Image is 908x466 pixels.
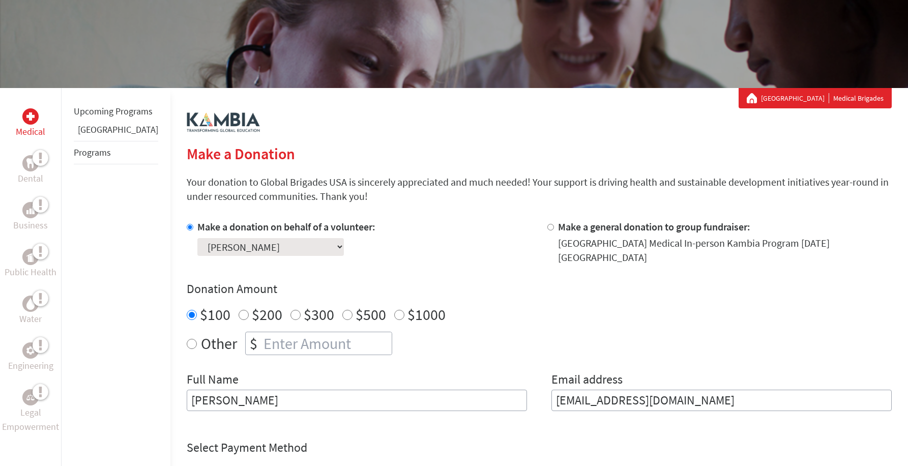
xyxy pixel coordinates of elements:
div: Dental [22,155,39,171]
input: Your Email [551,390,892,411]
div: [GEOGRAPHIC_DATA] Medical In-person Kambia Program [DATE] [GEOGRAPHIC_DATA] [558,236,892,265]
div: Medical [22,108,39,125]
div: Water [22,296,39,312]
p: Engineering [8,359,53,373]
div: $ [246,332,261,355]
li: Upcoming Programs [74,100,158,123]
input: Enter Full Name [187,390,527,411]
img: logo-kambia.png [187,112,260,132]
div: Medical Brigades [747,93,884,103]
label: $1000 [407,305,446,324]
h2: Make a Donation [187,144,892,163]
img: Dental [26,158,35,168]
p: Your donation to Global Brigades USA is sincerely appreciated and much needed! Your support is dr... [187,175,892,203]
p: Medical [16,125,45,139]
a: EngineeringEngineering [8,342,53,373]
h4: Donation Amount [187,281,892,297]
img: Legal Empowerment [26,394,35,400]
label: $500 [356,305,386,324]
li: Belize [74,123,158,141]
label: Full Name [187,371,239,390]
a: Legal EmpowermentLegal Empowerment [2,389,59,434]
div: Engineering [22,342,39,359]
a: Public HealthPublic Health [5,249,56,279]
a: Programs [74,147,111,158]
a: [GEOGRAPHIC_DATA] [78,124,158,135]
label: $300 [304,305,334,324]
label: $200 [252,305,282,324]
a: [GEOGRAPHIC_DATA] [761,93,829,103]
a: MedicalMedical [16,108,45,139]
p: Dental [18,171,43,186]
label: $100 [200,305,230,324]
img: Engineering [26,346,35,355]
label: Make a donation on behalf of a volunteer: [197,220,375,233]
a: DentalDental [18,155,43,186]
label: Make a general donation to group fundraiser: [558,220,750,233]
img: Business [26,206,35,214]
p: Water [19,312,42,326]
label: Other [201,332,237,355]
a: Upcoming Programs [74,105,153,117]
a: BusinessBusiness [13,202,48,232]
p: Legal Empowerment [2,405,59,434]
h4: Select Payment Method [187,440,892,456]
a: WaterWater [19,296,42,326]
div: Business [22,202,39,218]
img: Medical [26,112,35,121]
img: Water [26,298,35,309]
p: Business [13,218,48,232]
div: Legal Empowerment [22,389,39,405]
div: Public Health [22,249,39,265]
img: Public Health [26,252,35,262]
li: Programs [74,141,158,164]
input: Enter Amount [261,332,392,355]
label: Email address [551,371,623,390]
p: Public Health [5,265,56,279]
